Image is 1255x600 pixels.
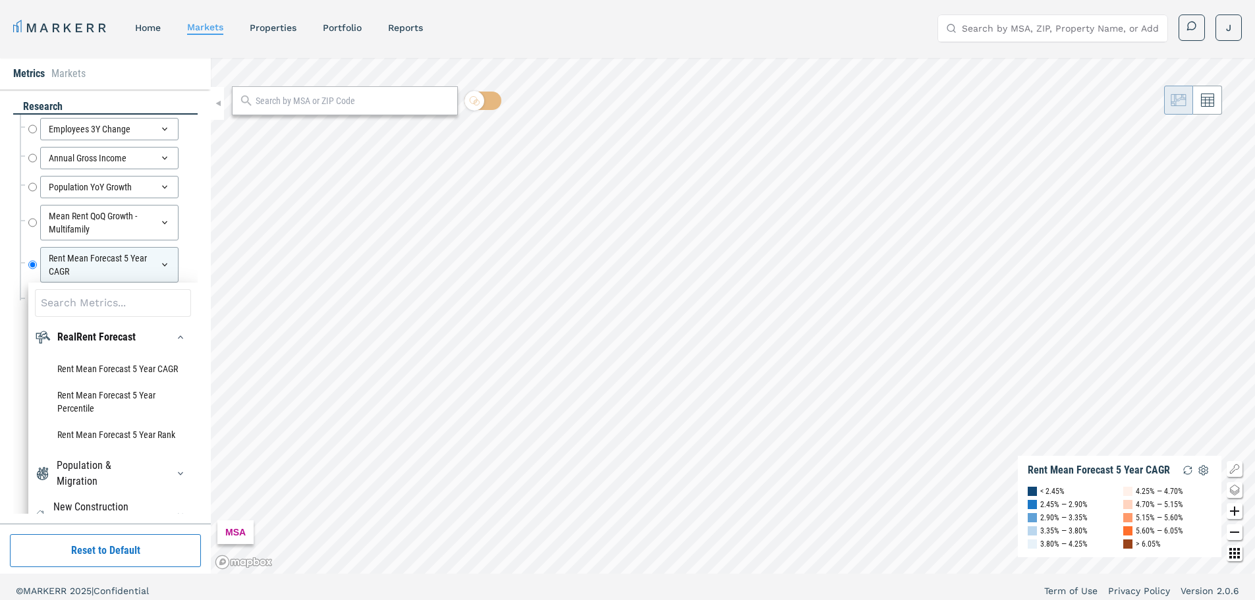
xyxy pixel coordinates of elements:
div: > 6.05% [1136,537,1161,551]
div: Annual Gross Income [40,147,179,169]
button: Other options map button [1227,545,1242,561]
div: 5.15% — 5.60% [1136,511,1183,524]
span: 2025 | [70,586,94,596]
a: Mapbox logo [215,555,273,570]
div: Rent Mean Forecast 5 Year CAGR [40,247,179,283]
a: MARKERR [13,18,109,37]
button: J [1215,14,1242,41]
div: 4.25% — 4.70% [1136,485,1183,498]
a: home [135,22,161,33]
input: Search by MSA or ZIP Code [256,94,451,108]
button: RealRent ForecastRealRent Forecast [170,327,191,348]
canvas: Map [211,58,1255,574]
div: < 2.45% [1040,485,1065,498]
div: Mean Rent QoQ Growth - Multifamily [40,205,179,240]
button: Change style map button [1227,482,1242,498]
a: Term of Use [1044,584,1098,597]
div: Rent Mean Forecast 5 Year CAGR [1028,464,1170,477]
div: 4.70% — 5.15% [1136,498,1183,511]
div: RealRent Forecast [57,329,136,345]
div: 2.45% — 2.90% [1040,498,1088,511]
div: MSA [217,520,254,544]
span: MARKERR [23,586,70,596]
button: Population & MigrationPopulation & Migration [170,463,191,484]
li: Rent Mean Forecast 5 Year Rank [35,422,191,448]
span: © [16,586,23,596]
img: Settings [1196,462,1212,478]
div: Population & Migration [57,458,152,489]
img: New Construction Single Family [35,507,47,523]
div: Population & MigrationPopulation & Migration [35,458,191,489]
div: Employees 3Y Change [40,118,179,140]
li: Rent Mean Forecast 5 Year CAGR [35,356,191,382]
span: Confidential [94,586,149,596]
li: Rent Mean Forecast 5 Year Percentile [35,382,191,422]
div: RealRent ForecastRealRent Forecast [35,356,191,448]
div: RealRent ForecastRealRent Forecast [35,327,191,348]
div: 3.80% — 4.25% [1040,537,1088,551]
div: 3.35% — 3.80% [1040,524,1088,537]
div: research [13,99,198,115]
a: Version 2.0.6 [1181,584,1239,597]
img: Population & Migration [35,466,50,481]
a: properties [250,22,296,33]
input: Search Metrics... [35,289,191,317]
input: Search by MSA, ZIP, Property Name, or Address [962,15,1159,41]
a: Privacy Policy [1108,584,1170,597]
li: Metrics [13,66,45,82]
div: 2.90% — 3.35% [1040,511,1088,524]
img: RealRent Forecast [35,329,51,345]
button: Zoom in map button [1227,503,1242,519]
div: New Construction Single Family [53,499,152,531]
a: markets [187,22,223,32]
div: Population YoY Growth [40,176,179,198]
a: Portfolio [323,22,362,33]
span: J [1226,21,1231,34]
button: Show/Hide Legend Map Button [1227,461,1242,477]
button: Zoom out map button [1227,524,1242,540]
li: Markets [51,66,86,82]
img: Reload Legend [1180,462,1196,478]
a: reports [388,22,423,33]
button: Reset to Default [10,534,201,567]
div: 5.60% — 6.05% [1136,524,1183,537]
button: New Construction Single FamilyNew Construction Single Family [170,505,191,526]
div: New Construction Single FamilyNew Construction Single Family [35,499,191,531]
